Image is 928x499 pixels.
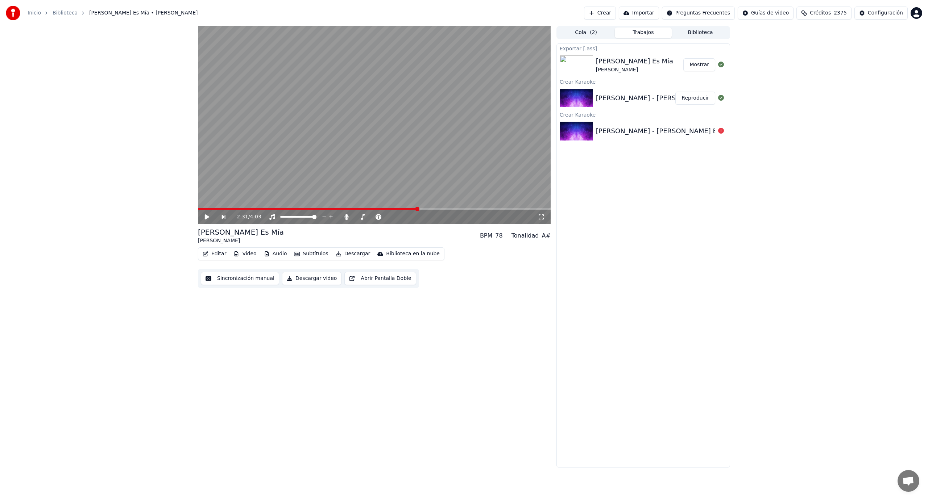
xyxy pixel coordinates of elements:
[683,58,715,71] button: Mostrar
[237,213,248,221] span: 2:31
[28,9,198,17] nav: breadcrumb
[344,272,416,285] button: Abrir Pantalla Doble
[557,110,730,119] div: Crear Karaoke
[796,7,852,20] button: Créditos2375
[201,272,279,285] button: Sincronización manual
[261,249,290,259] button: Audio
[386,250,440,257] div: Biblioteca en la nube
[662,7,735,20] button: Preguntas Frecuentes
[675,92,715,105] button: Reproducir
[615,28,672,38] button: Trabajos
[480,231,492,240] div: BPM
[250,213,261,221] span: 4:03
[28,9,41,17] a: Inicio
[237,213,254,221] div: /
[584,7,616,20] button: Crear
[596,93,734,103] div: [PERSON_NAME] - [PERSON_NAME] Es Mía
[495,231,502,240] div: 78
[590,29,597,36] span: ( 2 )
[619,7,659,20] button: Importar
[231,249,259,259] button: Video
[596,126,734,136] div: [PERSON_NAME] - [PERSON_NAME] Es Mía
[198,227,284,237] div: [PERSON_NAME] Es Mía
[672,28,729,38] button: Biblioteca
[596,56,673,66] div: [PERSON_NAME] Es Mía
[557,77,730,86] div: Crear Karaoke
[542,231,550,240] div: A#
[854,7,908,20] button: Configuración
[834,9,847,17] span: 2375
[898,470,919,492] div: Chat abierto
[282,272,341,285] button: Descargar video
[291,249,331,259] button: Subtítulos
[557,44,730,53] div: Exportar [.ass]
[596,66,673,74] div: [PERSON_NAME]
[810,9,831,17] span: Créditos
[333,249,373,259] button: Descargar
[6,6,20,20] img: youka
[511,231,539,240] div: Tonalidad
[558,28,615,38] button: Cola
[53,9,78,17] a: Biblioteca
[738,7,794,20] button: Guías de video
[198,237,284,244] div: [PERSON_NAME]
[200,249,229,259] button: Editar
[89,9,198,17] span: [PERSON_NAME] Es Mía • [PERSON_NAME]
[868,9,903,17] div: Configuración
